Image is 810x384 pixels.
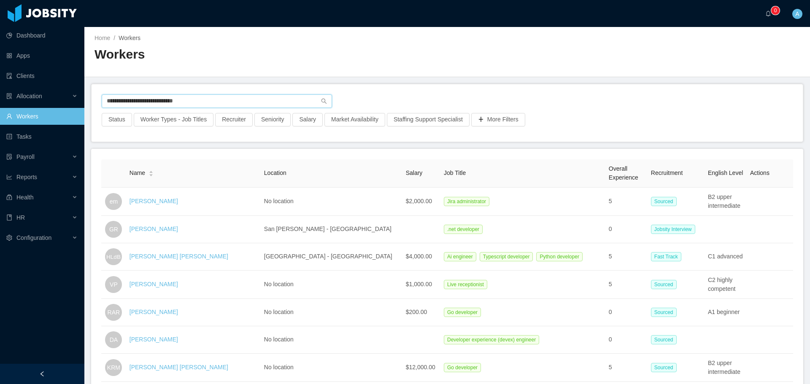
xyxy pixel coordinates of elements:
span: Overall Experience [609,165,638,181]
span: GR [109,221,118,238]
a: icon: userWorkers [6,108,78,125]
td: 5 [605,188,648,216]
i: icon: search [321,98,327,104]
a: [PERSON_NAME] [130,281,178,287]
i: icon: caret-up [149,170,154,172]
td: C1 advanced [705,243,747,271]
i: icon: setting [6,235,12,241]
a: Home [94,35,110,41]
span: $1,000.00 [406,281,432,287]
span: Jobsity Interview [651,225,695,234]
span: Health [16,194,33,201]
span: VP [110,276,118,293]
span: Recruitment [651,169,683,176]
button: icon: plusMore Filters [471,113,525,126]
span: DA [110,331,118,348]
span: Developer experience (devex) engineer [444,335,539,344]
span: A [795,9,799,19]
button: Seniority [254,113,291,126]
button: Market Availability [324,113,385,126]
span: em [110,193,118,210]
span: Python developer [536,252,582,261]
a: icon: appstoreApps [6,47,78,64]
td: No location [261,271,402,299]
span: Sourced [651,335,677,344]
i: icon: file-protect [6,154,12,160]
h2: Workers [94,46,447,63]
span: $12,000.00 [406,364,435,371]
span: Go developer [444,308,481,317]
a: icon: profileTasks [6,128,78,145]
button: Status [102,113,132,126]
a: icon: auditClients [6,67,78,84]
span: Reports [16,174,37,180]
span: Typescript developer [480,252,533,261]
span: English Level [708,169,743,176]
td: No location [261,299,402,326]
span: Sourced [651,197,677,206]
i: icon: medicine-box [6,194,12,200]
button: Recruiter [215,113,253,126]
td: 5 [605,271,648,299]
td: 0 [605,216,648,243]
td: B2 upper intermediate [705,188,747,216]
span: Fast Track [651,252,681,261]
span: Jira administrator [444,197,489,206]
span: Sourced [651,280,677,289]
span: Configuration [16,234,51,241]
td: San [PERSON_NAME] - [GEOGRAPHIC_DATA] [261,216,402,243]
i: icon: book [6,215,12,220]
td: No location [261,188,402,216]
span: Job Title [444,169,466,176]
span: $200.00 [406,309,427,315]
div: Sort [148,169,154,175]
i: icon: caret-down [149,173,154,175]
i: icon: line-chart [6,174,12,180]
button: Worker Types - Job Titles [134,113,213,126]
a: [PERSON_NAME] [130,309,178,315]
span: Location [264,169,286,176]
td: 0 [605,326,648,354]
i: icon: solution [6,93,12,99]
td: C2 highly competent [705,271,747,299]
span: .net developer [444,225,483,234]
span: Salary [406,169,423,176]
span: Ai engineer [444,252,476,261]
a: [PERSON_NAME] [PERSON_NAME] [130,364,228,371]
a: [PERSON_NAME] [130,336,178,343]
span: HR [16,214,25,221]
span: Name [130,169,145,177]
button: Salary [292,113,323,126]
td: 5 [605,243,648,271]
td: B2 upper intermediate [705,354,747,382]
span: Allocation [16,93,42,99]
td: [GEOGRAPHIC_DATA] - [GEOGRAPHIC_DATA] [261,243,402,271]
a: [PERSON_NAME] [130,226,178,232]
span: Go developer [444,363,481,372]
td: 0 [605,299,648,326]
i: icon: bell [765,11,771,16]
a: [PERSON_NAME] [PERSON_NAME] [130,253,228,260]
span: HLdB [106,248,121,265]
button: Staffing Support Specialist [387,113,470,126]
span: RAR [108,304,120,321]
sup: 0 [771,6,780,15]
span: Sourced [651,308,677,317]
td: A1 beginner [705,299,747,326]
td: No location [261,326,402,354]
td: 5 [605,354,648,382]
span: Payroll [16,153,35,160]
span: Live receptionist [444,280,487,289]
span: $2,000.00 [406,198,432,204]
span: Sourced [651,363,677,372]
span: / [113,35,115,41]
a: icon: pie-chartDashboard [6,27,78,44]
span: $4,000.00 [406,253,432,260]
span: Actions [750,169,769,176]
span: KRM [107,359,120,376]
td: No location [261,354,402,382]
span: Workers [119,35,140,41]
a: [PERSON_NAME] [130,198,178,204]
